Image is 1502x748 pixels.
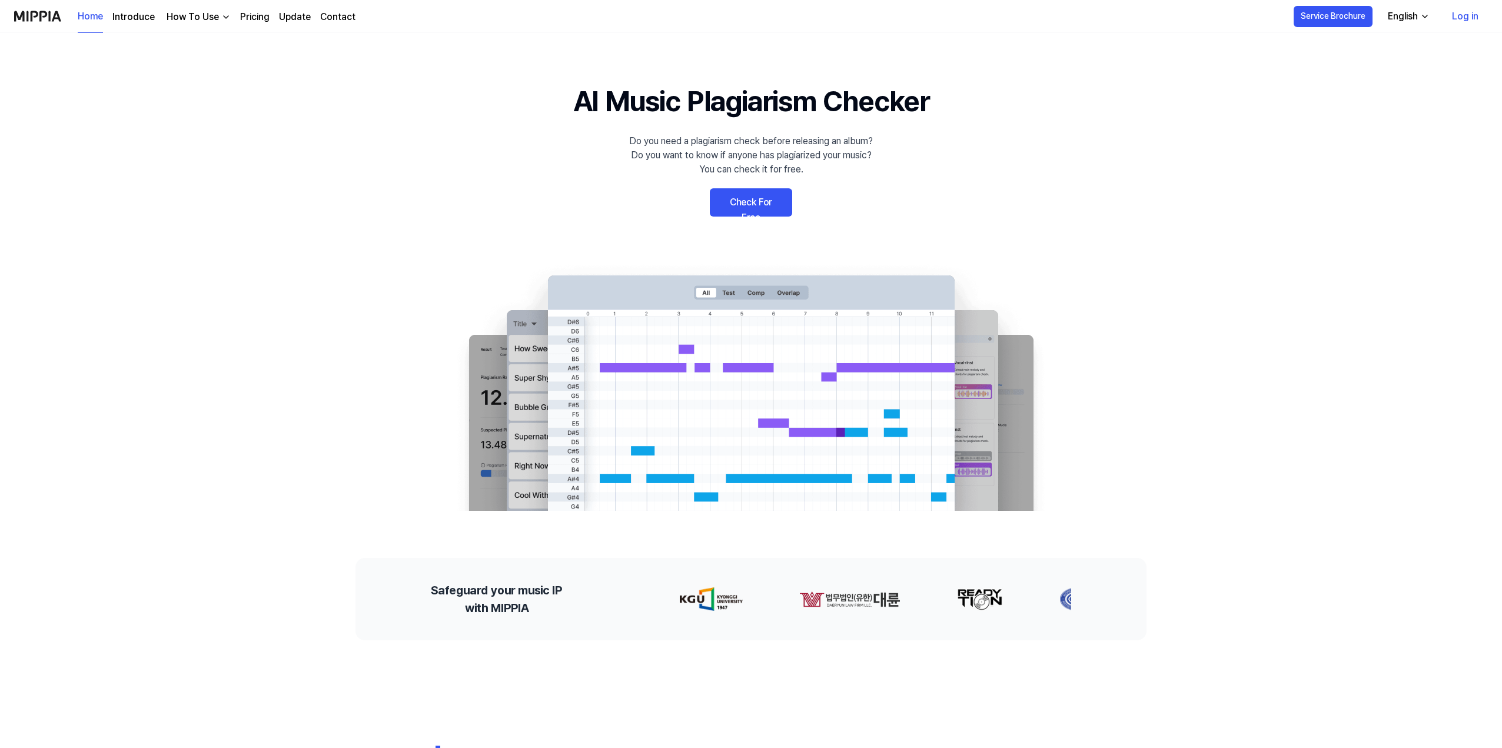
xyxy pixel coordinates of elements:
[431,581,562,617] h2: Safeguard your music IP with MIPPIA
[164,10,231,24] button: How To Use
[445,264,1057,511] img: main Image
[78,1,103,33] a: Home
[279,10,311,24] a: Update
[676,587,739,611] img: partner-logo-0
[629,134,873,177] div: Do you need a plagiarism check before releasing an album? Do you want to know if anyone has plagi...
[710,188,792,217] a: Check For Free
[1385,9,1420,24] div: English
[320,10,355,24] a: Contact
[112,10,155,24] a: Introduce
[1378,5,1437,28] button: English
[240,10,270,24] a: Pricing
[796,587,897,611] img: partner-logo-1
[1294,6,1373,27] button: Service Brochure
[1056,587,1092,611] img: partner-logo-3
[164,10,221,24] div: How To Use
[221,12,231,22] img: down
[953,587,999,611] img: partner-logo-2
[573,80,929,122] h1: AI Music Plagiarism Checker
